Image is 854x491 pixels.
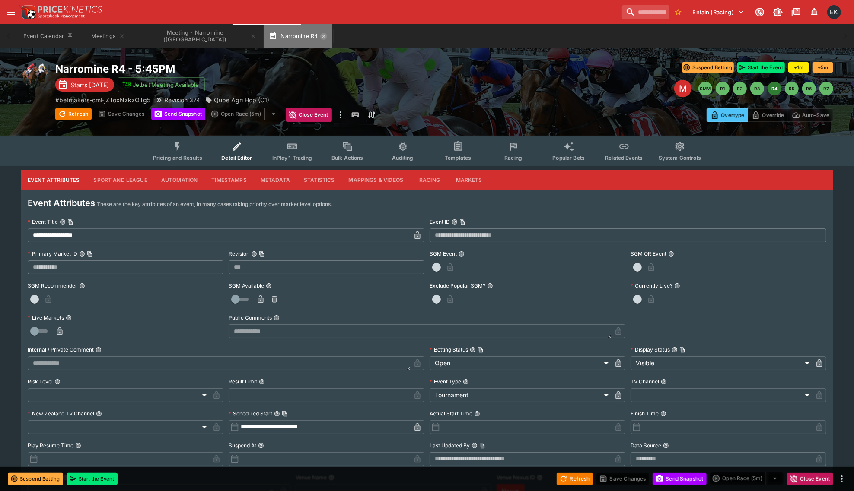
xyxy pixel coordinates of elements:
p: Revision [229,250,249,257]
img: jetbet-logo.svg [122,80,131,89]
button: SMM [698,82,712,95]
button: Meetings [80,24,136,48]
p: Revision 374 [164,95,200,105]
button: R3 [750,82,764,95]
button: Event TitleCopy To Clipboard [60,219,66,225]
button: R5 [785,82,799,95]
img: horse_racing.png [21,62,48,90]
button: Statistics [297,170,342,190]
button: more [335,108,346,122]
button: Live Markets [66,315,72,321]
button: Copy To Clipboard [459,219,465,225]
p: Primary Market ID [28,250,77,257]
button: Internal / Private Comment [96,347,102,353]
p: Risk Level [28,378,53,385]
button: R6 [802,82,816,95]
button: Data Source [663,443,669,449]
button: +1m [788,62,809,73]
div: Start From [707,108,833,122]
button: Finish Time [660,411,666,417]
button: more [837,474,847,484]
button: R2 [733,82,747,95]
button: SGM Available [266,283,272,289]
p: Internal / Private Comment [28,346,94,353]
span: InPlay™ Trading [272,155,312,161]
button: Primary Market IDCopy To Clipboard [79,251,85,257]
button: Overtype [707,108,748,122]
span: Racing [504,155,522,161]
p: TV Channel [631,378,659,385]
button: SGM Event [459,251,465,257]
p: Result Limit [229,378,257,385]
span: Popular Bets [552,155,585,161]
span: Bulk Actions [331,155,363,161]
button: Display StatusCopy To Clipboard [672,347,678,353]
p: SGM Available [229,282,264,289]
p: Auto-Save [802,111,829,120]
p: These are the key attributes of an event, in many cases taking priority over market level options. [97,200,332,209]
button: Risk Level [54,379,61,385]
p: Live Markets [28,314,64,321]
button: R1 [716,82,730,95]
h2: Copy To Clipboard [55,62,444,76]
button: Racing [410,170,449,190]
span: Pricing and Results [153,155,202,161]
button: Suspend At [258,443,264,449]
img: PriceKinetics [38,6,102,13]
button: +5m [813,62,833,73]
button: Start the Event [737,62,785,73]
p: SGM Recommender [28,282,77,289]
p: Copy To Clipboard [55,95,150,105]
span: Detail Editor [221,155,252,161]
p: Overtype [721,111,744,120]
button: Jetbet Meeting Available [118,77,205,92]
button: Copy To Clipboard [478,347,484,353]
span: Auditing [392,155,413,161]
button: Markets [449,170,489,190]
button: RevisionCopy To Clipboard [251,251,257,257]
div: Edit Meeting [674,80,691,97]
button: Result Limit [259,379,265,385]
button: Currently Live? [674,283,680,289]
button: Betting StatusCopy To Clipboard [470,347,476,353]
button: Suspend Betting [8,473,63,485]
button: Metadata [254,170,297,190]
p: Public Comments [229,314,272,321]
button: R7 [819,82,833,95]
button: Refresh [557,473,593,485]
button: Public Comments [274,315,280,321]
p: Event Title [28,218,58,225]
button: Copy To Clipboard [282,411,288,417]
button: Connected to PK [752,4,768,20]
button: No Bookmarks [671,5,685,19]
button: Timestamps [204,170,254,190]
button: Send Snapshot [653,473,707,485]
button: Sport and League [86,170,154,190]
p: Override [762,111,784,120]
p: Data Source [631,442,661,449]
button: SGM Recommender [79,283,85,289]
img: PriceKinetics Logo [19,3,36,21]
p: Event ID [430,218,450,225]
button: Close Event [286,108,332,122]
div: Qube Agri Hcp (C1) [205,95,269,105]
button: Event IDCopy To Clipboard [452,219,458,225]
button: Copy To Clipboard [259,251,265,257]
input: search [622,5,669,19]
button: R4 [768,82,781,95]
div: Open [430,356,612,370]
nav: pagination navigation [698,82,833,95]
button: Auto-Save [788,108,833,122]
p: Display Status [631,346,670,353]
p: Betting Status [430,346,468,353]
button: Scheduled StartCopy To Clipboard [274,411,280,417]
button: Close Event [787,473,833,485]
div: split button [209,108,282,120]
button: Refresh [55,108,92,120]
button: Emily Kim [825,3,844,22]
div: split button [710,472,784,485]
p: Qube Agri Hcp (C1) [214,95,269,105]
button: Copy To Clipboard [67,219,73,225]
button: Mappings & Videos [342,170,411,190]
p: Suspend At [229,442,256,449]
